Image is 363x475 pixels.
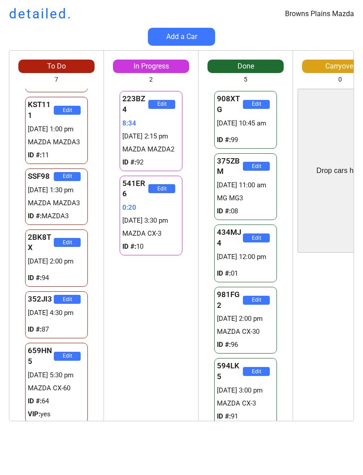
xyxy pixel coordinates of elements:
div: [DATE] 12:00 pm [217,252,274,262]
div: SSF98 [28,171,54,182]
div: 981FG2 [217,289,243,311]
div: Browns Plains Mazda [285,9,354,19]
button: Edit [243,233,270,242]
div: 2 [149,75,153,84]
div: MAZDA CX-3 [122,229,180,238]
div: [DATE] 3:00 pm [217,386,274,395]
div: [DATE] 10:45 am [217,119,274,128]
div: [DATE] 2:15 pm [122,132,180,141]
button: Edit [54,352,81,361]
strong: ID #: [28,397,42,405]
strong: ID #: [28,274,42,282]
strong: ID #: [28,212,42,220]
div: 2BK8TX [28,232,54,254]
strong: ID #: [217,136,231,144]
strong: ID #: [122,158,136,166]
div: In Progress [113,61,189,71]
strong: ID #: [122,242,136,250]
div: MAZDA CX-60 [28,384,85,393]
div: 87 [28,325,85,334]
div: MG MG3 [217,194,274,203]
strong: ID #: [217,207,231,215]
div: 908XTG [217,94,243,115]
div: [DATE] 2:00 pm [28,257,85,266]
div: 659HN5 [28,345,54,367]
button: Edit [243,162,270,171]
div: [DATE] 1:00 pm [28,125,85,134]
strong: ID #: [28,325,42,333]
div: 0:20 [122,203,180,212]
div: 99 [217,135,274,145]
strong: ID #: [28,151,42,159]
div: 64 [28,397,85,406]
div: KST111 [28,99,54,121]
h1: detailed. [9,4,72,23]
div: Done [207,61,284,71]
div: MAZDA3 [28,212,85,221]
div: 0 [338,75,342,84]
div: [DATE] 2:00 pm [217,314,274,324]
div: 5 [244,75,247,84]
button: Edit [243,296,270,305]
div: 10 [122,242,180,251]
div: 08 [217,207,274,216]
div: MAZDA MAZDA3 [28,138,85,147]
div: 352JI3 [28,294,54,305]
button: Edit [54,172,81,181]
button: Edit [243,100,270,109]
div: 7 [55,75,58,84]
button: Edit [54,238,81,247]
button: Edit [148,184,175,193]
div: [DATE] 1:30 pm [28,186,85,195]
div: 223BZ4 [122,94,148,115]
div: [DATE] 3:30 pm [122,216,180,225]
div: 541ER6 [122,178,148,200]
div: 434MJ4 [217,227,243,249]
div: MAZDA MAZDA2 [122,145,180,154]
div: 01 [217,269,274,278]
div: 375ZBM [217,156,243,177]
strong: VIP: [28,410,40,418]
div: 91 [217,412,274,421]
div: MAZDA CX-30 [217,327,274,337]
button: Edit [148,100,175,109]
div: To Do [18,61,95,71]
div: 594LK5 [217,361,243,382]
div: [DATE] 4:30 pm [28,308,85,318]
div: MAZDA MAZDA3 [28,199,85,208]
div: [DATE] 5:30 pm [28,371,85,380]
button: Edit [54,106,81,115]
div: 92 [122,158,180,167]
div: 8:34 [122,119,180,128]
strong: ID #: [217,412,231,420]
strong: ID #: [217,341,231,349]
div: 96 [217,340,274,350]
div: MAZDA CX-3 [217,399,274,408]
div: yes [28,410,85,419]
strong: ID #: [217,269,231,277]
button: Edit [54,295,81,304]
button: Edit [243,367,270,376]
div: 11 [28,151,85,160]
div: 94 [28,273,85,283]
div: [DATE] 11:00 am [217,181,274,190]
button: Add a Car [148,28,215,46]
